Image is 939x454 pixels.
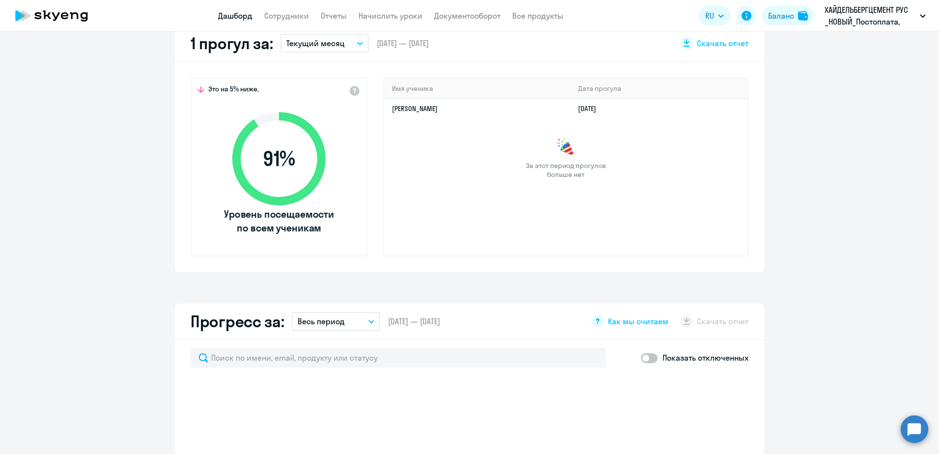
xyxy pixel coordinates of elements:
[298,315,345,327] p: Весь период
[798,11,808,21] img: balance
[698,6,731,26] button: RU
[820,4,931,28] button: ХАЙДЕЛЬБЕРГЦЕМЕНТ РУС _НОВЫЙ_Постоплата, ХАЙДЕЛЬБЕРГЦЕМЕНТ РУС, ООО
[218,11,252,21] a: Дашборд
[321,11,347,21] a: Отчеты
[264,11,309,21] a: Сотрудники
[570,79,747,99] th: Дата прогула
[578,104,604,113] a: [DATE]
[191,33,273,53] h2: 1 прогул за:
[208,85,259,96] span: Это на 5% ниже,
[280,34,369,53] button: Текущий месяц
[512,11,563,21] a: Все продукты
[768,10,794,22] div: Баланс
[697,38,748,49] span: Скачать отчет
[825,4,916,28] p: ХАЙДЕЛЬБЕРГЦЕМЕНТ РУС _НОВЫЙ_Постоплата, ХАЙДЕЛЬБЕРГЦЕМЕНТ РУС, ООО
[384,79,570,99] th: Имя ученика
[608,316,668,327] span: Как мы считаем
[556,138,576,157] img: congrats
[388,316,440,327] span: [DATE] — [DATE]
[525,161,607,179] span: За этот период прогулов больше нет
[392,104,438,113] a: [PERSON_NAME]
[222,147,335,170] span: 91 %
[191,312,284,331] h2: Прогресс за:
[762,6,814,26] button: Балансbalance
[377,38,429,49] span: [DATE] — [DATE]
[292,312,380,331] button: Весь период
[191,348,606,368] input: Поиск по имени, email, продукту или статусу
[663,352,748,364] p: Показать отключенных
[434,11,500,21] a: Документооборот
[222,207,335,235] span: Уровень посещаемости по всем ученикам
[286,37,345,49] p: Текущий месяц
[705,10,714,22] span: RU
[359,11,422,21] a: Начислить уроки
